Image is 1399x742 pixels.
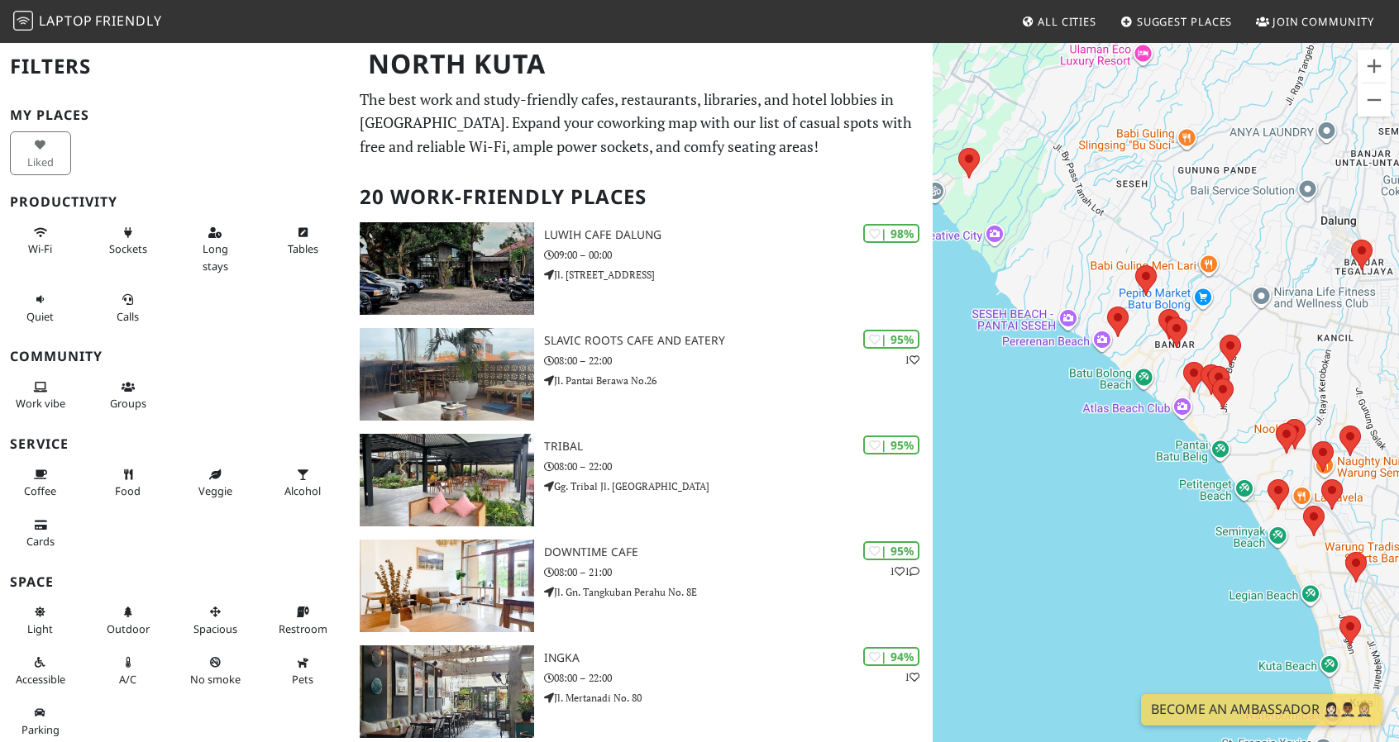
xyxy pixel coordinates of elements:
[98,649,159,692] button: A/C
[544,353,933,369] p: 08:00 – 22:00
[10,511,71,555] button: Cards
[272,598,333,642] button: Restroom
[544,584,933,600] p: Jl. Gn. Tangkuban Perahu No. 8E
[10,373,71,417] button: Work vibe
[272,219,333,263] button: Tables
[21,722,60,737] span: Parking
[360,88,923,159] p: The best work and study-friendly cafes, restaurants, libraries, and hotel lobbies in [GEOGRAPHIC_...
[39,12,93,30] span: Laptop
[24,483,56,498] span: Coffee
[110,396,146,411] span: Group tables
[1114,7,1239,36] a: Suggest Places
[10,219,71,263] button: Wi-Fi
[16,672,65,687] span: Accessible
[863,647,919,666] div: | 94%
[13,7,162,36] a: LaptopFriendly LaptopFriendly
[1358,50,1391,83] button: Zoom in
[544,459,933,474] p: 08:00 – 22:00
[203,241,228,273] span: Long stays
[1272,14,1374,29] span: Join Community
[26,534,55,549] span: Credit cards
[544,478,933,494] p: Gg. Tribal Jl. [GEOGRAPHIC_DATA]
[10,574,340,590] h3: Space
[355,41,929,87] h1: North Kuta
[10,436,340,452] h3: Service
[360,645,534,738] img: Ingka
[185,461,246,505] button: Veggie
[115,483,141,498] span: Food
[905,352,919,368] p: 1
[117,309,139,324] span: Video/audio calls
[98,373,159,417] button: Groups
[272,461,333,505] button: Alcohol
[544,651,933,665] h3: Ingka
[10,107,340,123] h3: My Places
[10,461,71,505] button: Coffee
[544,440,933,454] h3: Tribal
[185,598,246,642] button: Spacious
[350,222,933,315] a: Luwih Cafe Dalung | 98% Luwih Cafe Dalung 09:00 – 00:00 Jl. [STREET_ADDRESS]
[544,228,933,242] h3: Luwih Cafe Dalung
[1141,694,1382,725] a: Become an Ambassador 🤵🏻‍♀️🤵🏾‍♂️🤵🏼‍♀️
[1038,14,1096,29] span: All Cities
[544,334,933,348] h3: Slavic Roots cafe and eatery
[863,224,919,243] div: | 98%
[350,328,933,421] a: Slavic Roots cafe and eatery | 95% 1 Slavic Roots cafe and eatery 08:00 – 22:00 Jl. Pantai Berawa...
[350,540,933,632] a: Downtime Cafe | 95% 11 Downtime Cafe 08:00 – 21:00 Jl. Gn. Tangkuban Perahu No. 8E
[272,649,333,692] button: Pets
[284,483,321,498] span: Alcohol
[360,222,534,315] img: Luwih Cafe Dalung
[360,434,534,526] img: Tribal
[350,645,933,738] a: Ingka | 94% 1 Ingka 08:00 – 22:00 Jl. Mertanadi No. 80
[1015,7,1103,36] a: All Cities
[360,540,534,632] img: Downtime Cafe
[350,434,933,526] a: Tribal | 95% Tribal 08:00 – 22:00 Gg. Tribal Jl. [GEOGRAPHIC_DATA]
[360,328,534,421] img: Slavic Roots cafe and eatery
[98,219,159,263] button: Sockets
[10,349,340,364] h3: Community
[544,373,933,388] p: Jl. Pantai Berawa No.26
[905,669,919,685] p: 1
[10,649,71,692] button: Accessible
[863,330,919,349] div: | 95%
[544,247,933,263] p: 09:00 – 00:00
[890,564,919,579] p: 1 1
[1249,7,1381,36] a: Join Community
[10,598,71,642] button: Light
[13,11,33,31] img: LaptopFriendly
[544,690,933,706] p: Jl. Mertanadi No. 80
[190,672,241,687] span: Smoke free
[198,483,232,498] span: Veggie
[1358,83,1391,117] button: Zoom out
[1137,14,1233,29] span: Suggest Places
[98,286,159,330] button: Calls
[544,545,933,559] h3: Downtime Cafe
[185,219,246,279] button: Long stays
[10,286,71,330] button: Quiet
[26,309,54,324] span: Quiet
[292,672,313,687] span: Pet friendly
[98,598,159,642] button: Outdoor
[28,241,52,256] span: Stable Wi-Fi
[288,241,318,256] span: Work-friendly tables
[119,672,136,687] span: Air conditioned
[544,564,933,580] p: 08:00 – 21:00
[863,541,919,560] div: | 95%
[16,396,65,411] span: People working
[360,172,923,222] h2: 20 Work-Friendly Places
[185,649,246,692] button: No smoke
[98,461,159,505] button: Food
[10,194,340,210] h3: Productivity
[109,241,147,256] span: Power sockets
[863,435,919,454] div: | 95%
[107,621,150,636] span: Outdoor area
[544,267,933,283] p: Jl. [STREET_ADDRESS]
[279,621,327,636] span: Restroom
[10,41,340,92] h2: Filters
[193,621,237,636] span: Spacious
[544,670,933,686] p: 08:00 – 22:00
[27,621,53,636] span: Natural light
[95,12,161,30] span: Friendly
